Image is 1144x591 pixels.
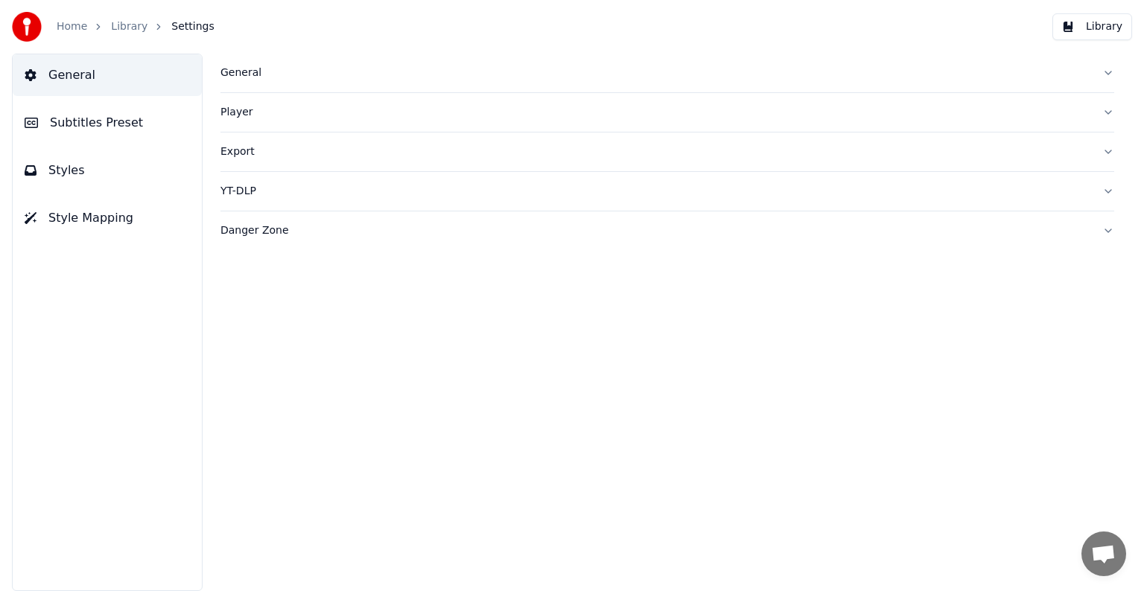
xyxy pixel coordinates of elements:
[1081,531,1126,576] a: Open chat
[220,66,1090,80] div: General
[48,162,85,179] span: Styles
[1052,13,1132,40] button: Library
[13,150,202,191] button: Styles
[220,184,1090,199] div: YT-DLP
[220,54,1114,92] button: General
[220,144,1090,159] div: Export
[13,197,202,239] button: Style Mapping
[171,19,214,34] span: Settings
[48,209,133,227] span: Style Mapping
[111,19,147,34] a: Library
[57,19,87,34] a: Home
[220,105,1090,120] div: Player
[13,102,202,144] button: Subtitles Preset
[220,172,1114,211] button: YT-DLP
[12,12,42,42] img: youka
[50,114,143,132] span: Subtitles Preset
[13,54,202,96] button: General
[220,211,1114,250] button: Danger Zone
[220,93,1114,132] button: Player
[220,132,1114,171] button: Export
[220,223,1090,238] div: Danger Zone
[48,66,95,84] span: General
[57,19,214,34] nav: breadcrumb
